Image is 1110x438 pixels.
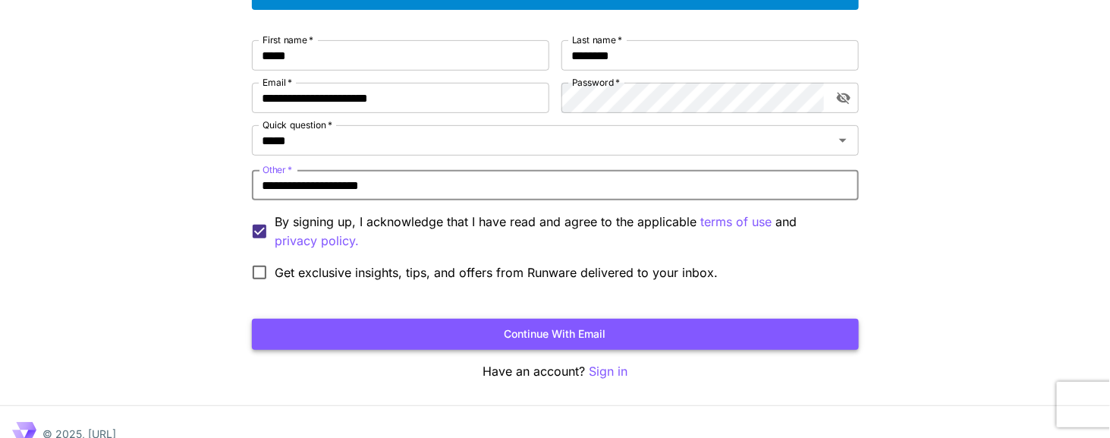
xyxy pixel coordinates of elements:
[830,84,857,112] button: toggle password visibility
[275,263,719,282] span: Get exclusive insights, tips, and offers from Runware delivered to your inbox.
[832,130,854,151] button: Open
[701,213,772,232] button: By signing up, I acknowledge that I have read and agree to the applicable and privacy policy.
[263,33,313,46] label: First name
[263,76,292,89] label: Email
[252,319,859,350] button: Continue with email
[275,213,847,251] p: By signing up, I acknowledge that I have read and agree to the applicable and
[263,118,332,131] label: Quick question
[252,362,859,381] p: Have an account?
[589,362,627,381] button: Sign in
[572,33,622,46] label: Last name
[701,213,772,232] p: terms of use
[263,163,292,176] label: Other
[572,76,621,89] label: Password
[275,232,360,251] button: By signing up, I acknowledge that I have read and agree to the applicable terms of use and
[275,232,360,251] p: privacy policy.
